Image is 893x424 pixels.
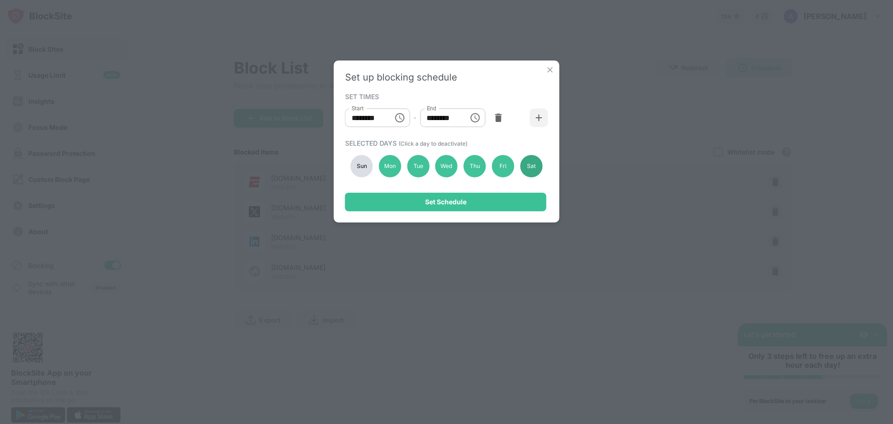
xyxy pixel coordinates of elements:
div: Tue [407,155,429,177]
div: Sun [351,155,373,177]
div: Set Schedule [425,198,466,206]
div: Wed [435,155,458,177]
div: Fri [492,155,514,177]
img: x-button.svg [546,65,555,74]
span: (Click a day to deactivate) [399,140,467,147]
div: SET TIMES [345,93,546,100]
div: Sat [520,155,542,177]
div: Mon [379,155,401,177]
div: Thu [464,155,486,177]
label: End [427,104,436,112]
button: Choose time, selected time is 12:01 AM [390,108,409,127]
div: SELECTED DAYS [345,139,546,147]
button: Choose time, selected time is 2:45 PM [466,108,484,127]
div: - [413,113,416,123]
label: Start [352,104,364,112]
div: Set up blocking schedule [345,72,548,83]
